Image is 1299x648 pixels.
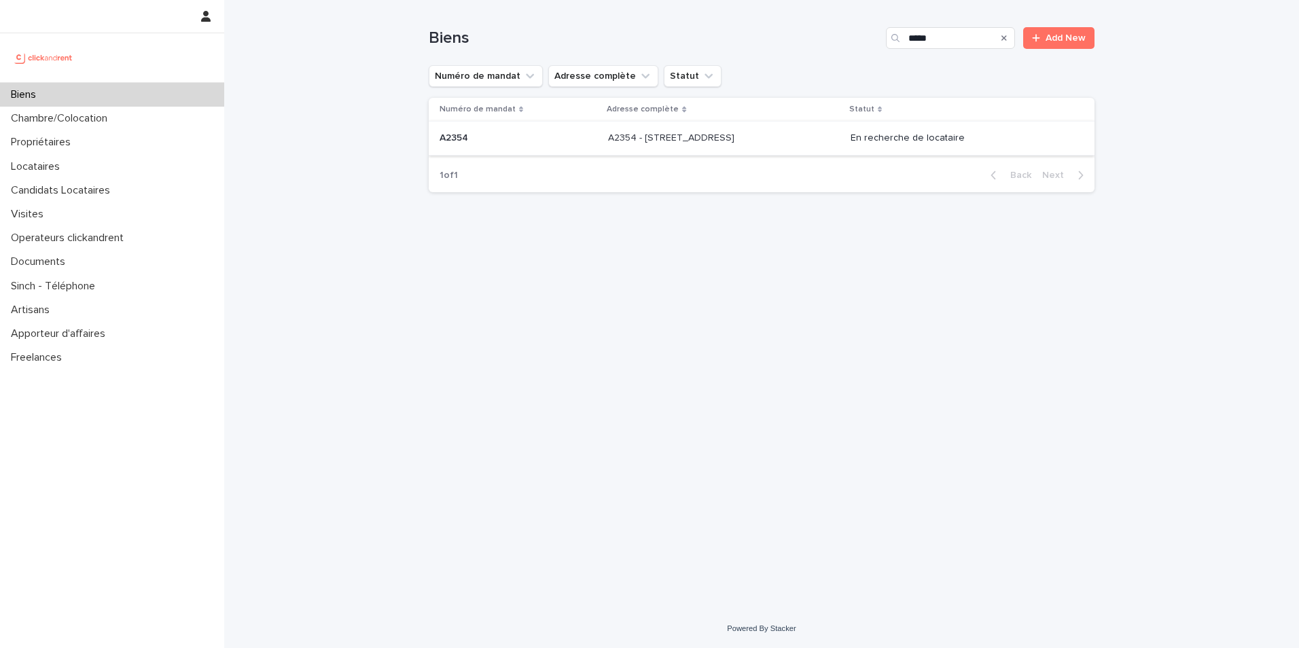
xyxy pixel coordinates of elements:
button: Back [980,169,1037,181]
p: Candidats Locataires [5,184,121,197]
p: En recherche de locataire [851,132,1073,144]
tr: A2354A2354 A2354 - [STREET_ADDRESS]A2354 - [STREET_ADDRESS] En recherche de locataire [429,122,1095,156]
p: Artisans [5,304,60,317]
p: Apporteur d'affaires [5,327,116,340]
span: Next [1042,170,1072,180]
input: Search [886,27,1015,49]
img: UCB0brd3T0yccxBKYDjQ [11,44,77,71]
button: Numéro de mandat [429,65,543,87]
p: Freelances [5,351,73,364]
button: Next [1037,169,1095,181]
p: A2354 - [STREET_ADDRESS] [608,130,737,144]
p: A2354 [440,130,471,144]
p: Chambre/Colocation [5,112,118,125]
p: Adresse complète [607,102,679,117]
p: Sinch - Téléphone [5,280,106,293]
p: Operateurs clickandrent [5,232,135,245]
p: Propriétaires [5,136,82,149]
p: 1 of 1 [429,159,469,192]
p: Locataires [5,160,71,173]
button: Adresse complète [548,65,658,87]
h1: Biens [429,29,880,48]
p: Documents [5,255,76,268]
button: Statut [664,65,722,87]
span: Back [1002,170,1031,180]
a: Add New [1023,27,1095,49]
p: Statut [849,102,874,117]
p: Visites [5,208,54,221]
span: Add New [1046,33,1086,43]
p: Biens [5,88,47,101]
a: Powered By Stacker [727,624,796,632]
p: Numéro de mandat [440,102,516,117]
